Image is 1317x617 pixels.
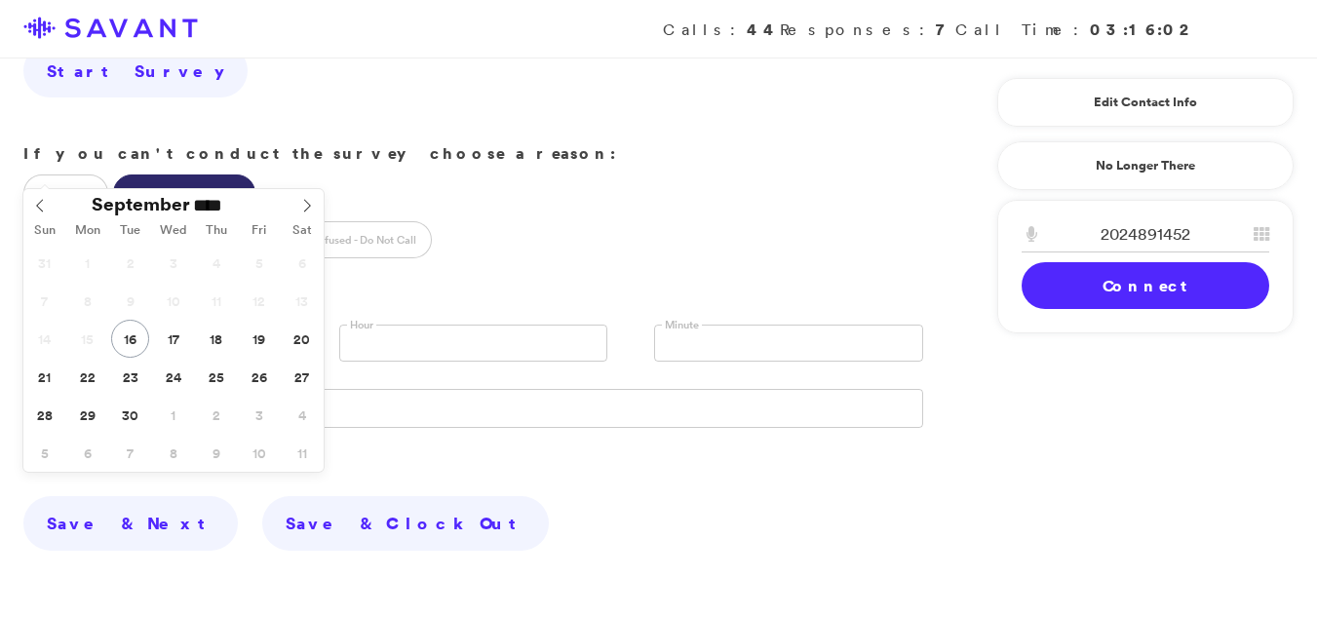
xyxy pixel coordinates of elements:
span: September 26, 2025 [240,358,278,396]
span: September 15, 2025 [68,320,106,358]
span: September 29, 2025 [68,396,106,434]
span: September 11, 2025 [197,282,235,320]
span: September 6, 2025 [283,244,321,282]
a: Save & Next [23,496,238,551]
span: September 21, 2025 [25,358,63,396]
input: Year [190,195,260,215]
span: September 30, 2025 [111,396,149,434]
span: Tue [109,224,152,237]
strong: 44 [747,19,780,40]
span: September 7, 2025 [25,282,63,320]
span: September 2, 2025 [111,244,149,282]
span: Sat [281,224,324,237]
span: September 5, 2025 [240,244,278,282]
span: September 16, 2025 [111,320,149,358]
span: October 2, 2025 [197,396,235,434]
strong: 7 [936,19,955,40]
a: Connect [1022,262,1269,309]
a: No Longer There [997,141,1294,190]
span: September 1, 2025 [68,244,106,282]
span: September 23, 2025 [111,358,149,396]
span: September 19, 2025 [240,320,278,358]
span: September 14, 2025 [25,320,63,358]
span: October 9, 2025 [197,434,235,472]
span: September 9, 2025 [111,282,149,320]
span: September 20, 2025 [283,320,321,358]
span: September 12, 2025 [240,282,278,320]
span: October 6, 2025 [68,434,106,472]
span: September 13, 2025 [283,282,321,320]
label: No Answer [23,174,108,212]
label: Call Back - Bad Timing [113,174,255,212]
span: September 25, 2025 [197,358,235,396]
span: October 1, 2025 [154,396,192,434]
a: Start Survey [23,44,248,98]
span: September 27, 2025 [283,358,321,396]
strong: If you can't conduct the survey choose a reason: [23,142,616,164]
span: September 22, 2025 [68,358,106,396]
span: September 4, 2025 [197,244,235,282]
span: September 3, 2025 [154,244,192,282]
span: October 3, 2025 [240,396,278,434]
span: Mon [66,224,109,237]
a: Edit Contact Info [1022,87,1269,118]
a: Save & Clock Out [262,496,549,551]
label: Refused - Do Not Call [296,221,432,258]
span: September 18, 2025 [197,320,235,358]
label: Minute [662,318,702,332]
span: October 7, 2025 [111,434,149,472]
span: Fri [238,224,281,237]
label: Hour [347,318,376,332]
span: September 10, 2025 [154,282,192,320]
span: October 5, 2025 [25,434,63,472]
span: Thu [195,224,238,237]
span: Sun [23,224,66,237]
span: September 28, 2025 [25,396,63,434]
span: Wed [152,224,195,237]
span: September 24, 2025 [154,358,192,396]
span: August 31, 2025 [25,244,63,282]
span: October 4, 2025 [283,396,321,434]
span: September 17, 2025 [154,320,192,358]
strong: 03:16:02 [1090,19,1196,40]
span: October 10, 2025 [240,434,278,472]
span: October 11, 2025 [283,434,321,472]
span: September [92,195,190,213]
span: September 8, 2025 [68,282,106,320]
span: October 8, 2025 [154,434,192,472]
